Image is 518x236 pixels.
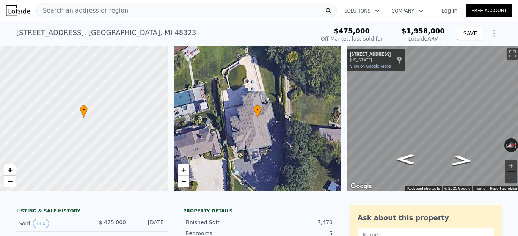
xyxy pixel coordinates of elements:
[487,26,502,41] button: Show Options
[441,153,482,169] path: Go Northeast, N Pine Center Dr
[8,165,13,175] span: +
[505,160,517,171] button: Zoom in
[349,181,374,191] a: Open this area in Google Maps (opens a new window)
[507,48,518,60] button: Toggle fullscreen view
[321,35,383,42] div: Off Market, last sold for
[386,4,429,18] button: Company
[254,105,261,118] div: •
[475,186,485,190] a: Terms (opens in new tab)
[407,186,440,191] button: Keyboard shortcuts
[6,5,30,16] img: Lotside
[350,52,391,58] div: [STREET_ADDRESS]
[444,186,470,190] span: © 2025 Google
[19,219,86,228] div: Sold
[338,4,386,18] button: Solutions
[466,4,512,17] a: Free Account
[99,219,126,225] span: $ 475,000
[350,58,391,63] div: [US_STATE]
[178,164,189,176] a: Zoom in
[254,106,261,113] span: •
[349,181,374,191] img: Google
[178,176,189,187] a: Zoom out
[432,7,466,14] a: Log In
[181,165,186,175] span: +
[181,176,186,186] span: −
[358,212,494,223] div: Ask about this property
[4,176,16,187] a: Zoom out
[16,208,168,216] div: LISTING & SALE HISTORY
[397,56,402,64] a: Show location on map
[37,6,128,15] span: Search an address or region
[8,176,13,186] span: −
[132,219,166,228] div: [DATE]
[504,138,509,152] button: Rotate counterclockwise
[334,27,370,35] span: $475,000
[505,172,517,183] button: Zoom out
[402,27,445,35] span: $1,958,000
[183,208,335,214] div: Property details
[514,138,518,152] button: Rotate clockwise
[457,27,483,40] button: SAVE
[402,35,445,42] div: Lotside ARV
[33,219,49,228] button: View historical data
[80,106,88,113] span: •
[4,164,16,176] a: Zoom in
[185,219,259,226] div: Finished Sqft
[259,219,333,226] div: 7,470
[16,27,196,38] div: [STREET_ADDRESS] , [GEOGRAPHIC_DATA] , MI 48323
[80,105,88,118] div: •
[350,64,391,69] a: View on Google Maps
[388,152,423,167] path: Go South, N Pine Center Dr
